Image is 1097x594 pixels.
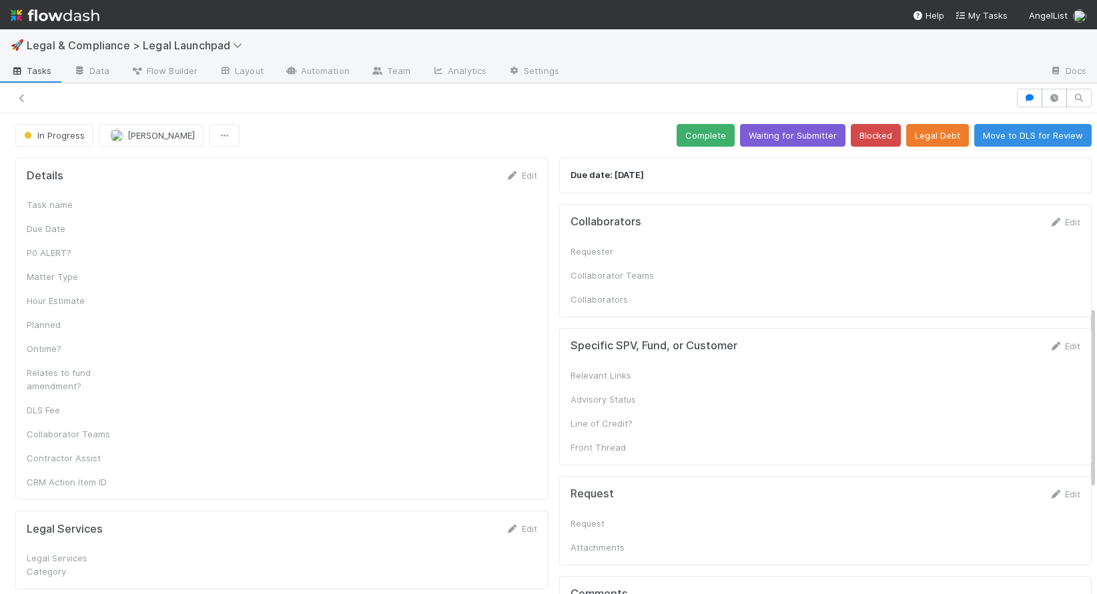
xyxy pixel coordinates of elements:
div: Requester [571,245,671,258]
a: Docs [1039,61,1097,83]
div: DLS Fee [27,403,127,417]
div: Collaborators [571,293,671,306]
a: My Tasks [955,9,1008,22]
span: [PERSON_NAME] [127,130,195,141]
span: My Tasks [955,10,1008,21]
img: avatar_6811aa62-070e-4b0a-ab85-15874fb457a1.png [1073,9,1086,23]
div: Due Date [27,222,127,235]
a: Edit [1049,341,1080,351]
button: Complete [677,124,735,147]
div: Front Thread [571,441,671,454]
span: Legal & Compliance > Legal Launchpad [27,39,249,52]
div: Planned [27,318,127,331]
a: Settings [497,61,570,83]
a: Team [360,61,421,83]
div: Request [571,517,671,530]
div: Collaborator Teams [27,427,127,441]
h5: Request [571,487,614,501]
div: Advisory Status [571,393,671,406]
div: Legal Services Category [27,551,127,578]
div: Task name [27,198,127,211]
a: Edit [1049,217,1080,227]
a: Edit [1049,489,1080,499]
a: Flow Builder [120,61,208,83]
div: Ontime? [27,342,127,355]
div: Hour Estimate [27,294,127,307]
h5: Specific SPV, Fund, or Customer [571,339,737,353]
div: Attachments [571,541,671,554]
div: Relates to fund amendment? [27,366,127,393]
a: Layout [208,61,274,83]
a: Edit [506,523,537,534]
span: Flow Builder [131,64,198,77]
div: Matter Type [27,270,127,283]
div: Collaborator Teams [571,269,671,282]
h5: Collaborators [571,215,641,229]
img: avatar_b5be9b1b-4537-4870-b8e7-50cc2287641b.png [110,129,123,142]
img: logo-inverted-e16ddd16eac7371096b0.svg [11,4,99,27]
button: [PERSON_NAME] [99,124,204,147]
a: Automation [274,61,360,83]
span: 🚀 [11,39,24,51]
div: Relevant Links [571,369,671,382]
div: Line of Credit? [571,417,671,430]
strong: Due date: [DATE] [571,169,644,180]
span: AngelList [1029,10,1068,21]
h5: Legal Services [27,523,103,536]
button: Waiting for Submitter [740,124,845,147]
a: Data [63,61,120,83]
button: Blocked [851,124,901,147]
button: Move to DLS for Review [974,124,1092,147]
button: In Progress [15,124,93,147]
div: Contractor Assist [27,451,127,465]
div: P0 ALERT? [27,246,127,259]
span: In Progress [21,130,85,141]
button: Legal Debt [906,124,969,147]
a: Analytics [421,61,497,83]
div: CRM Action Item ID [27,475,127,489]
div: Help [912,9,944,22]
a: Edit [506,170,537,181]
h5: Details [27,169,63,183]
span: Tasks [11,64,52,77]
